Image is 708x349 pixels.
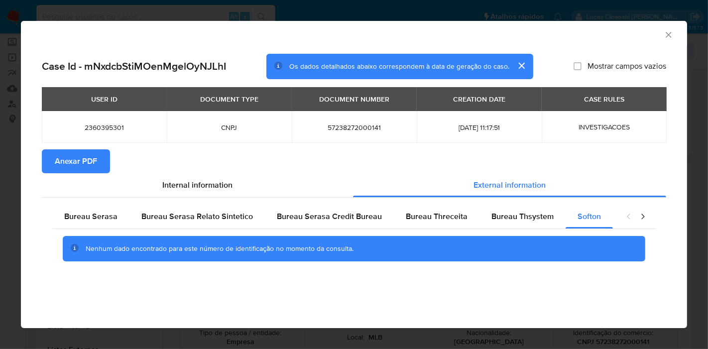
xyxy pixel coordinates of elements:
[86,243,354,253] span: Nenhum dado encontrado para este número de identificação no momento da consulta.
[179,123,280,132] span: CNPJ
[194,91,264,108] div: DOCUMENT TYPE
[588,61,666,71] span: Mostrar campos vazios
[21,21,687,328] div: closure-recommendation-modal
[42,173,666,197] div: Detailed info
[85,91,123,108] div: USER ID
[447,91,512,108] div: CREATION DATE
[55,150,97,172] span: Anexar PDF
[578,91,630,108] div: CASE RULES
[304,123,405,132] span: 57238272000141
[141,211,253,222] span: Bureau Serasa Relato Sintetico
[52,205,616,229] div: Detailed external info
[664,30,673,39] button: Fechar a janela
[578,211,601,222] span: Softon
[509,54,533,78] button: cerrar
[429,123,530,132] span: [DATE] 11:17:51
[42,149,110,173] button: Anexar PDF
[162,179,233,191] span: Internal information
[289,61,509,71] span: Os dados detalhados abaixo correspondem à data de geração do caso.
[54,123,155,132] span: 2360395301
[42,60,226,73] h2: Case Id - mNxdcbStiMOenMgelOyNJLhI
[406,211,468,222] span: Bureau Threceita
[277,211,382,222] span: Bureau Serasa Credit Bureau
[579,122,630,132] span: INVESTIGACOES
[491,211,554,222] span: Bureau Thsystem
[574,62,582,70] input: Mostrar campos vazios
[473,179,546,191] span: External information
[313,91,395,108] div: DOCUMENT NUMBER
[64,211,118,222] span: Bureau Serasa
